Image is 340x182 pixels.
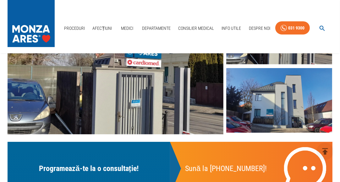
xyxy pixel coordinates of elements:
div: 031 9300 [288,24,304,32]
a: Departamente [140,22,173,35]
button: delete [316,143,334,160]
p: Programează-te la o consultație! [39,163,138,174]
strong: Sună la [PHONE_NUMBER]! [185,164,267,173]
a: Despre Noi [246,22,273,35]
a: Proceduri [62,22,87,35]
img: Ares Cardiomed din strada Republicii 30 [226,68,332,133]
a: Medici [117,22,137,35]
img: Signalistica stradala ARES Cardiomed Cluj - Republicii Nr. 30 [8,0,223,134]
a: Afecțiuni [90,22,114,35]
a: Consilier Medical [176,22,217,35]
a: 031 9300 [275,21,310,35]
a: Info Utile [219,22,244,35]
